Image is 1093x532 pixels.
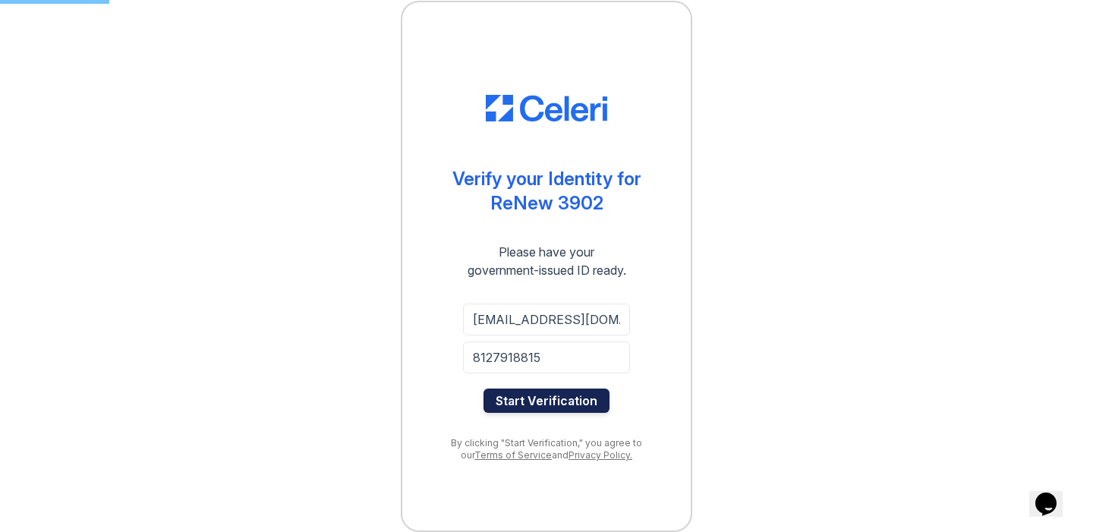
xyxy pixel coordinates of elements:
button: Start Verification [484,389,609,413]
div: Verify your Identity for ReNew 3902 [452,167,641,216]
input: Phone [463,342,630,373]
div: By clicking "Start Verification," you agree to our and [433,437,660,461]
a: Privacy Policy. [569,449,632,461]
img: CE_Logo_Blue-a8612792a0a2168367f1c8372b55b34899dd931a85d93a1a3d3e32e68fde9ad4.png [486,95,607,122]
iframe: chat widget [1029,471,1078,517]
a: Terms of Service [474,449,552,461]
input: Email [463,304,630,335]
div: Please have your government-issued ID ready. [440,243,654,279]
